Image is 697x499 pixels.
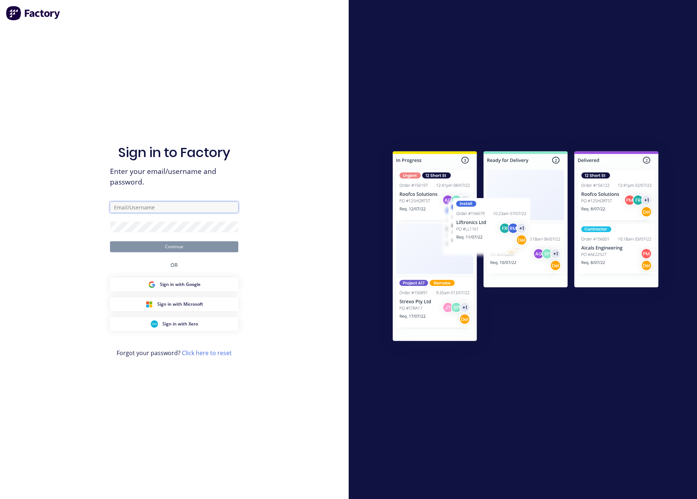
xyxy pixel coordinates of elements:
span: Sign in with Xero [162,321,198,327]
button: Microsoft Sign inSign in with Microsoft [110,297,238,311]
img: Factory [6,6,61,21]
span: Sign in with Microsoft [157,301,203,308]
img: Xero Sign in [151,320,158,328]
h1: Sign in to Factory [118,145,230,160]
span: Forgot your password? [117,349,232,357]
button: Google Sign inSign in with Google [110,278,238,291]
input: Email/Username [110,202,238,213]
span: Enter your email/username and password. [110,166,238,187]
span: Sign in with Google [160,281,201,288]
img: Microsoft Sign in [146,301,153,308]
div: OR [170,252,178,278]
img: Google Sign in [148,281,155,288]
img: Sign in [377,137,675,358]
button: Xero Sign inSign in with Xero [110,317,238,331]
a: Click here to reset [182,349,232,357]
button: Continue [110,241,238,252]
